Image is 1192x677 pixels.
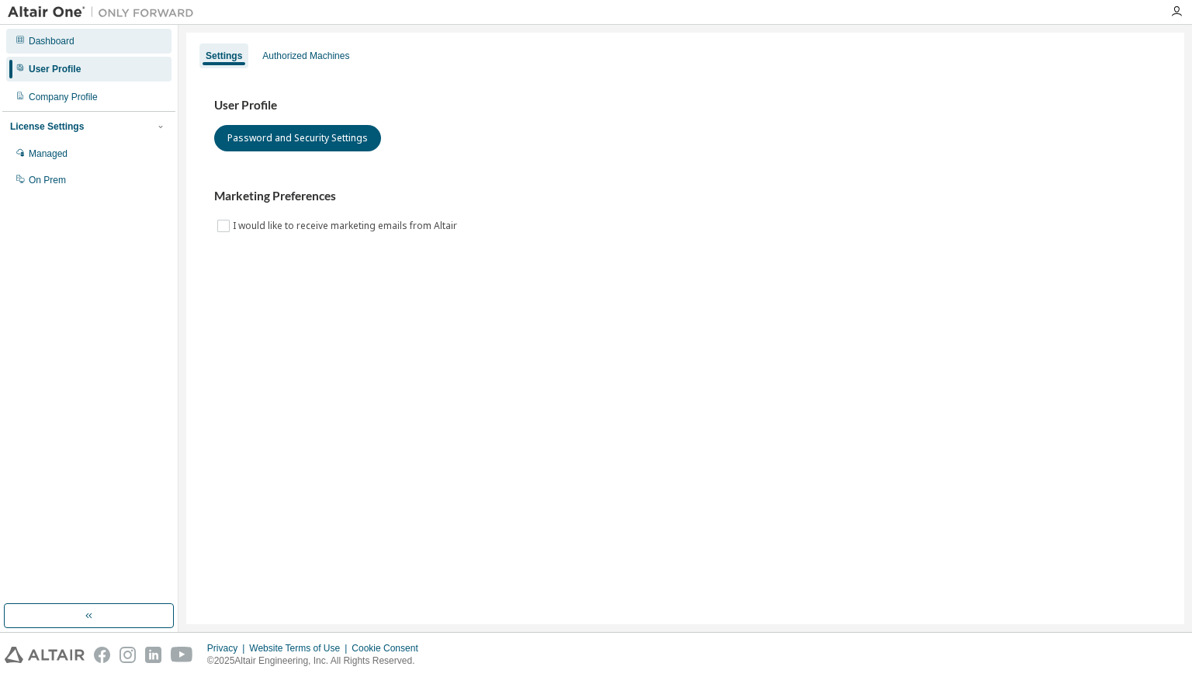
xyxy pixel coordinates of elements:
div: Cookie Consent [352,642,427,654]
p: © 2025 Altair Engineering, Inc. All Rights Reserved. [207,654,428,668]
div: Managed [29,148,68,160]
button: Password and Security Settings [214,125,381,151]
img: instagram.svg [120,647,136,663]
div: Authorized Machines [262,50,349,62]
img: youtube.svg [171,647,193,663]
div: On Prem [29,174,66,186]
h3: User Profile [214,98,1156,113]
img: altair_logo.svg [5,647,85,663]
div: Company Profile [29,91,98,103]
div: Dashboard [29,35,74,47]
img: Altair One [8,5,202,20]
div: Privacy [207,642,249,654]
div: Settings [206,50,242,62]
div: User Profile [29,63,81,75]
div: Website Terms of Use [249,642,352,654]
h3: Marketing Preferences [214,189,1156,204]
img: facebook.svg [94,647,110,663]
div: License Settings [10,120,84,133]
label: I would like to receive marketing emails from Altair [233,217,460,235]
img: linkedin.svg [145,647,161,663]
